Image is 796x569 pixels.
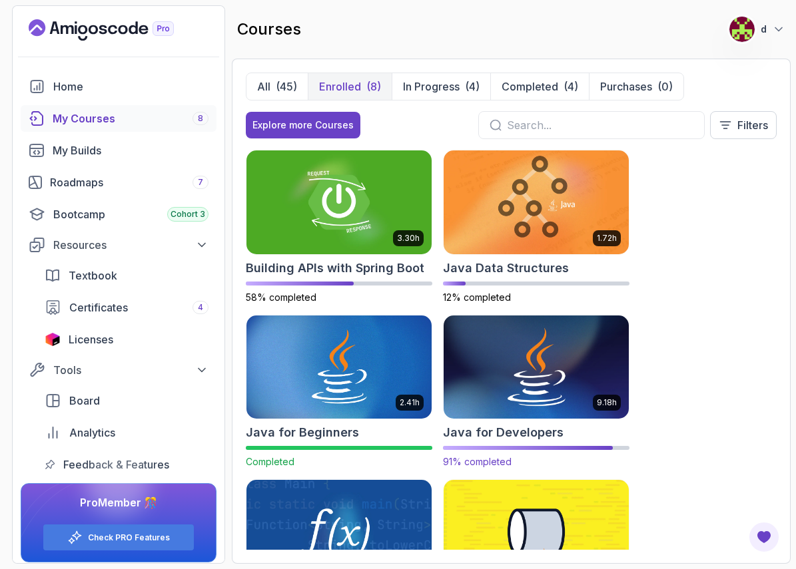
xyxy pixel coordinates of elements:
[319,79,361,95] p: Enrolled
[21,105,216,132] a: courses
[657,79,673,95] div: (0)
[69,331,113,347] span: Licenses
[600,79,652,95] p: Purchases
[737,117,768,133] p: Filters
[198,177,203,188] span: 7
[439,313,633,421] img: Java for Developers card
[198,302,203,313] span: 4
[53,110,208,126] div: My Courses
[589,73,683,100] button: Purchases(0)
[21,169,216,196] a: roadmaps
[53,362,208,378] div: Tools
[53,237,208,253] div: Resources
[246,259,424,278] h2: Building APIs with Spring Boot
[490,73,589,100] button: Completed(4)
[276,79,297,95] div: (45)
[729,16,785,43] button: user profile imaged
[246,73,308,100] button: All(45)
[69,425,115,441] span: Analytics
[443,456,512,467] span: 91% completed
[748,521,780,553] button: Open Feedback Button
[45,333,61,346] img: jetbrains icon
[465,79,480,95] div: (4)
[444,150,629,254] img: Java Data Structures card
[69,268,117,284] span: Textbook
[400,397,420,408] p: 2.41h
[366,79,381,95] div: (8)
[397,233,420,244] p: 3.30h
[246,315,432,469] a: Java for Beginners card2.41hJava for BeginnersCompleted
[53,142,208,158] div: My Builds
[69,393,100,409] span: Board
[246,291,316,303] span: 58% completed
[198,113,203,124] span: 8
[29,19,204,41] a: Landing page
[21,137,216,164] a: builds
[53,206,208,222] div: Bootcamp
[21,201,216,228] a: bootcamp
[171,209,205,220] span: Cohort 3
[246,150,432,304] a: Building APIs with Spring Boot card3.30hBuilding APIs with Spring Boot58% completed
[710,111,777,139] button: Filters
[246,315,432,419] img: Java for Beginners card
[597,397,617,408] p: 9.18h
[443,423,564,442] h2: Java for Developers
[37,294,216,321] a: certificates
[729,17,755,42] img: user profile image
[246,112,360,138] button: Explore more Courses
[69,299,128,315] span: Certificates
[21,358,216,382] button: Tools
[88,532,170,543] a: Check PRO Features
[53,79,208,95] div: Home
[761,23,767,36] p: d
[443,291,511,303] span: 12% completed
[246,456,294,467] span: Completed
[597,233,617,244] p: 1.72h
[443,315,629,469] a: Java for Developers card9.18hJava for Developers91% completed
[21,73,216,100] a: home
[21,233,216,257] button: Resources
[564,79,578,95] div: (4)
[43,524,195,551] button: Check PRO Features
[257,79,270,95] p: All
[507,117,693,133] input: Search...
[443,259,569,278] h2: Java Data Structures
[37,419,216,446] a: analytics
[308,73,392,100] button: Enrolled(8)
[392,73,490,100] button: In Progress(4)
[246,150,432,254] img: Building APIs with Spring Boot card
[443,150,629,304] a: Java Data Structures card1.72hJava Data Structures12% completed
[246,423,359,442] h2: Java for Beginners
[237,19,301,40] h2: courses
[50,174,208,190] div: Roadmaps
[502,79,558,95] p: Completed
[37,387,216,414] a: board
[37,262,216,289] a: textbook
[403,79,460,95] p: In Progress
[63,457,169,473] span: Feedback & Features
[37,451,216,478] a: feedback
[252,118,354,132] div: Explore more Courses
[37,326,216,353] a: licenses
